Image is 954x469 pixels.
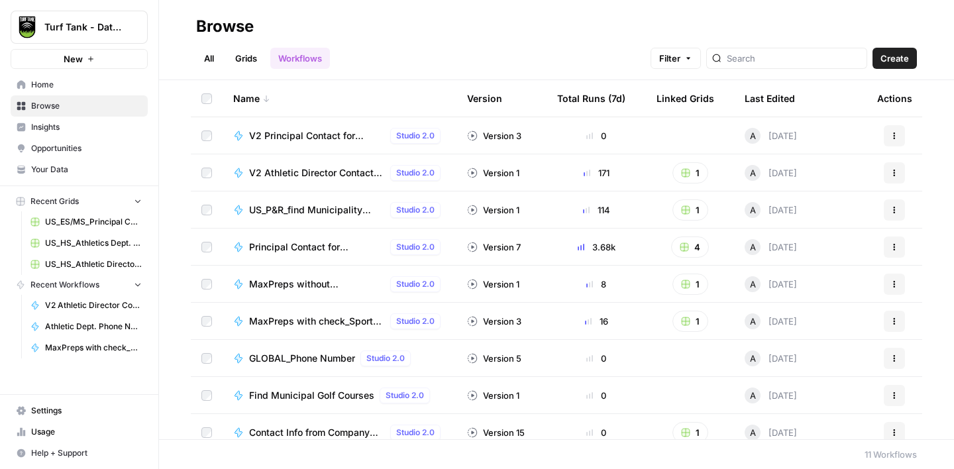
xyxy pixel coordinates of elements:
a: US_ES/MS_Principal Contacts_1 [25,211,148,233]
span: Browse [31,100,142,112]
button: 1 [672,199,708,221]
div: 0 [557,389,635,402]
a: Contact Info from Company Name, Location, and Job Title (Hunter Verification/Finder)Studio 2.0 [233,425,446,441]
div: [DATE] [745,165,797,181]
div: Version 1 [467,278,519,291]
a: Your Data [11,159,148,180]
a: GLOBAL_Phone NumberStudio 2.0 [233,350,446,366]
span: Studio 2.0 [396,315,435,327]
span: Your Data [31,164,142,176]
div: 114 [557,203,635,217]
a: US_P&R_find Municipality DomainStudio 2.0 [233,202,446,218]
a: V2 Principal Contact for Elementary SchoolsStudio 2.0 [233,128,446,144]
button: 4 [671,236,709,258]
button: 1 [672,274,708,295]
div: 171 [557,166,635,180]
span: Find Municipal Golf Courses [249,389,374,402]
span: A [750,240,756,254]
a: MaxPreps with check_Sports Type_US_HS [25,337,148,358]
span: A [750,278,756,291]
a: MaxPreps with check_Sports Type_US_HSStudio 2.0 [233,313,446,329]
span: Studio 2.0 [396,278,435,290]
a: V2 Athletic Director Contact for High SchoolsStudio 2.0 [233,165,446,181]
span: Studio 2.0 [396,167,435,179]
div: Version 1 [467,166,519,180]
span: MaxPreps with check_Sports Type_US_HS [45,342,142,354]
a: MaxPreps without check_Sports Type_US_HSStudio 2.0 [233,276,446,292]
a: All [196,48,222,69]
div: Version 1 [467,203,519,217]
span: V2 Athletic Director Contact for High Schools [45,299,142,311]
div: 8 [557,278,635,291]
a: Principal Contact for Elementary SchoolsStudio 2.0 [233,239,446,255]
span: A [750,389,756,402]
div: Version 5 [467,352,521,365]
img: Turf Tank - Data Team Logo [15,15,39,39]
a: V2 Athletic Director Contact for High Schools [25,295,148,316]
button: Help + Support [11,443,148,464]
a: Find Municipal Golf CoursesStudio 2.0 [233,388,446,403]
span: Home [31,79,142,91]
a: Workflows [270,48,330,69]
span: MaxPreps without check_Sports Type_US_HS [249,278,385,291]
span: A [750,426,756,439]
span: Filter [659,52,680,65]
span: Turf Tank - Data Team [44,21,125,34]
a: Grids [227,48,265,69]
button: Workspace: Turf Tank - Data Team [11,11,148,44]
span: Studio 2.0 [396,241,435,253]
div: [DATE] [745,202,797,218]
div: 3.68k [557,240,635,254]
div: [DATE] [745,276,797,292]
span: A [750,203,756,217]
button: Create [873,48,917,69]
a: Opportunities [11,138,148,159]
div: 0 [557,129,635,142]
div: Last Edited [745,80,795,117]
div: [DATE] [745,425,797,441]
button: New [11,49,148,69]
div: Version 3 [467,315,521,328]
div: [DATE] [745,239,797,255]
span: Athletic Dept. Phone Number [45,321,142,333]
a: Browse [11,95,148,117]
div: [DATE] [745,313,797,329]
a: Insights [11,117,148,138]
button: Filter [651,48,701,69]
span: Principal Contact for Elementary Schools [249,240,385,254]
div: 16 [557,315,635,328]
div: [DATE] [745,128,797,144]
div: Total Runs (7d) [557,80,625,117]
span: A [750,129,756,142]
div: Browse [196,16,254,37]
button: Recent Workflows [11,275,148,295]
span: Create [880,52,909,65]
span: Contact Info from Company Name, Location, and Job Title (Hunter Verification/Finder) [249,426,385,439]
span: Studio 2.0 [396,130,435,142]
span: Opportunities [31,142,142,154]
span: V2 Principal Contact for Elementary Schools [249,129,385,142]
span: US_ES/MS_Principal Contacts_1 [45,216,142,228]
span: Recent Grids [30,195,79,207]
div: [DATE] [745,350,797,366]
button: 1 [672,422,708,443]
a: Home [11,74,148,95]
span: V2 Athletic Director Contact for High Schools [249,166,385,180]
span: A [750,315,756,328]
span: A [750,352,756,365]
div: Version 7 [467,240,521,254]
span: GLOBAL_Phone Number [249,352,355,365]
span: Recent Workflows [30,279,99,291]
button: 1 [672,311,708,332]
span: A [750,166,756,180]
span: US_HS_Athletic Director_INITIAL TEST [45,258,142,270]
a: Settings [11,400,148,421]
div: Version 1 [467,389,519,402]
div: Actions [877,80,912,117]
a: US_HS_Athletics Dept. Phone Number_INITIAL TEST [25,233,148,254]
span: MaxPreps with check_Sports Type_US_HS [249,315,385,328]
button: 1 [672,162,708,183]
span: Studio 2.0 [386,390,424,401]
div: 0 [557,426,635,439]
a: Usage [11,421,148,443]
